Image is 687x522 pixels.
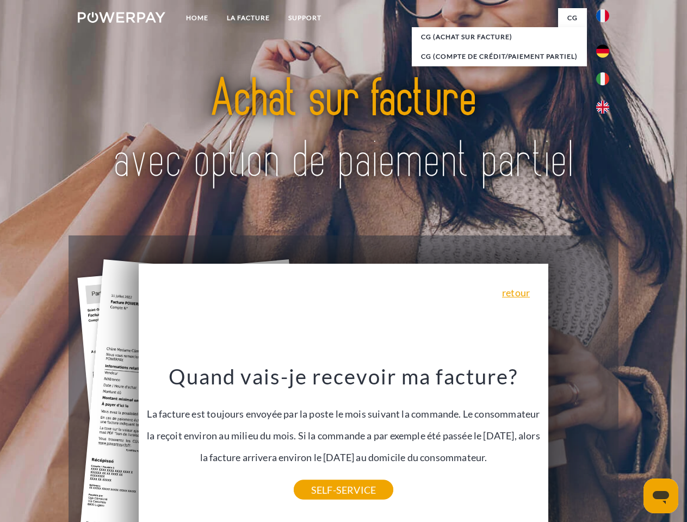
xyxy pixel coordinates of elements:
[279,8,331,28] a: Support
[596,9,609,22] img: fr
[145,363,542,389] h3: Quand vais-je recevoir ma facture?
[412,27,587,47] a: CG (achat sur facture)
[104,52,583,208] img: title-powerpay_fr.svg
[177,8,218,28] a: Home
[412,47,587,66] a: CG (Compte de crédit/paiement partiel)
[643,478,678,513] iframe: Bouton de lancement de la fenêtre de messagerie
[78,12,165,23] img: logo-powerpay-white.svg
[218,8,279,28] a: LA FACTURE
[596,45,609,58] img: de
[294,480,393,500] a: SELF-SERVICE
[145,363,542,490] div: La facture est toujours envoyée par la poste le mois suivant la commande. Le consommateur la reço...
[596,72,609,85] img: it
[596,101,609,114] img: en
[558,8,587,28] a: CG
[502,288,530,297] a: retour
